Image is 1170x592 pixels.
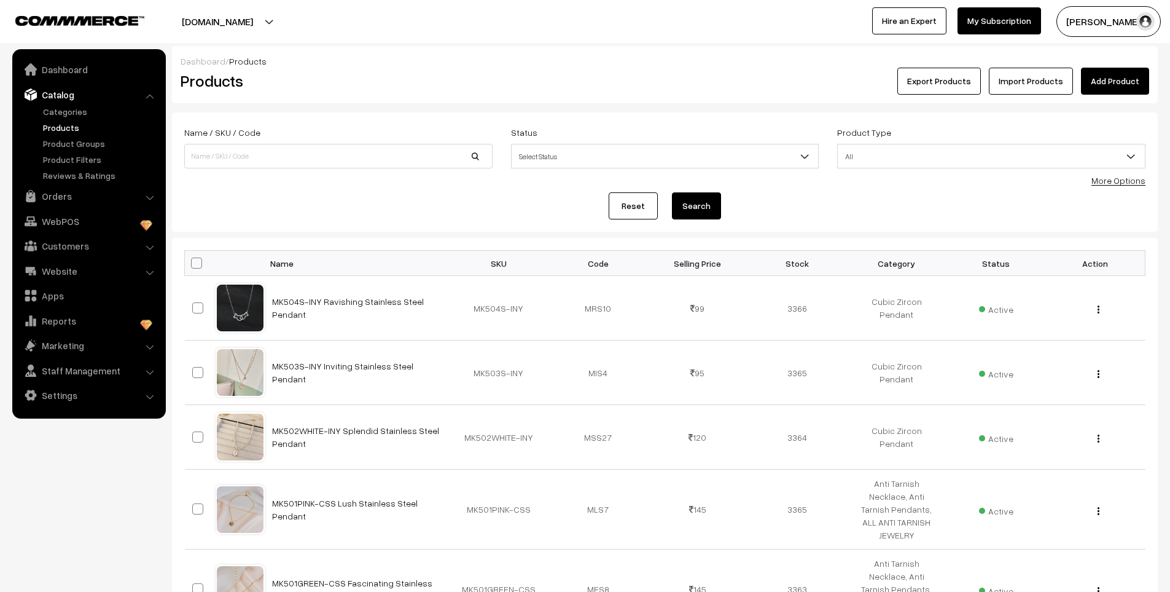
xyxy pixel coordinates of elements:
[979,300,1013,316] span: Active
[449,405,548,470] td: MK502WHITE-INY
[837,144,1145,168] span: All
[548,341,648,405] td: MIS4
[15,235,162,257] a: Customers
[648,470,747,550] td: 145
[511,144,819,168] span: Select Status
[979,502,1013,518] span: Active
[1056,6,1161,37] button: [PERSON_NAME]
[272,296,424,320] a: MK504S-INY Ravishing Stainless Steel Pendant
[265,251,449,276] th: Name
[847,276,946,341] td: Cubic Zircon Pendant
[847,251,946,276] th: Category
[15,285,162,307] a: Apps
[15,12,123,27] a: COMMMERCE
[847,470,946,550] td: Anti Tarnish Necklace, Anti Tarnish Pendants, ALL ANTI TARNISH JEWELRY
[946,251,1046,276] th: Status
[15,360,162,382] a: Staff Management
[872,7,946,34] a: Hire an Expert
[181,55,1149,68] div: /
[1098,370,1099,378] img: Menu
[847,405,946,470] td: Cubic Zircon Pendant
[511,126,537,139] label: Status
[747,405,847,470] td: 3364
[229,56,267,66] span: Products
[449,251,548,276] th: SKU
[181,56,225,66] a: Dashboard
[15,334,162,357] a: Marketing
[184,126,260,139] label: Name / SKU / Code
[40,121,162,134] a: Products
[648,251,747,276] th: Selling Price
[747,276,847,341] td: 3366
[1081,68,1149,95] a: Add Product
[15,58,162,81] a: Dashboard
[548,470,648,550] td: MLS7
[40,169,162,182] a: Reviews & Ratings
[449,470,548,550] td: MK501PINK-CSS
[15,185,162,207] a: Orders
[837,126,891,139] label: Product Type
[15,210,162,232] a: WebPOS
[747,251,847,276] th: Stock
[672,192,721,219] button: Search
[548,276,648,341] td: MRS10
[15,310,162,332] a: Reports
[139,6,296,37] button: [DOMAIN_NAME]
[838,146,1145,167] span: All
[184,144,493,168] input: Name / SKU / Code
[449,276,548,341] td: MK504S-INY
[15,260,162,282] a: Website
[548,405,648,470] td: MSS27
[989,68,1073,95] a: Import Products
[648,276,747,341] td: 99
[648,341,747,405] td: 95
[1098,306,1099,314] img: Menu
[272,361,413,384] a: MK503S-INY Inviting Stainless Steel Pendant
[1136,12,1155,31] img: user
[897,68,981,95] button: Export Products
[747,341,847,405] td: 3365
[648,405,747,470] td: 120
[747,470,847,550] td: 3365
[979,365,1013,381] span: Active
[1091,175,1145,186] a: More Options
[40,137,162,150] a: Product Groups
[1098,507,1099,515] img: Menu
[181,71,491,90] h2: Products
[15,16,144,25] img: COMMMERCE
[449,341,548,405] td: MK503S-INY
[979,429,1013,445] span: Active
[15,84,162,106] a: Catalog
[957,7,1041,34] a: My Subscription
[1046,251,1145,276] th: Action
[40,153,162,166] a: Product Filters
[512,146,819,167] span: Select Status
[272,498,418,521] a: MK501PINK-CSS Lush Stainless Steel Pendant
[272,425,439,449] a: MK502WHITE-INY Splendid Stainless Steel Pendant
[15,384,162,406] a: Settings
[1098,435,1099,443] img: Menu
[609,192,658,219] a: Reset
[40,105,162,118] a: Categories
[548,251,648,276] th: Code
[847,341,946,405] td: Cubic Zircon Pendant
